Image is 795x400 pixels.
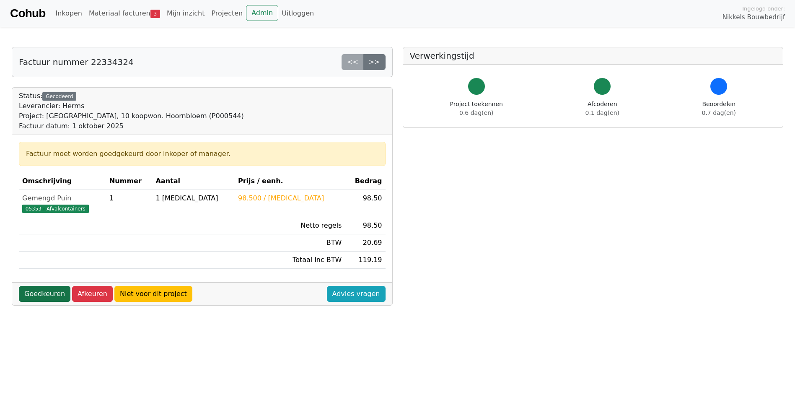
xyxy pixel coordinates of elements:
[410,51,777,61] h5: Verwerkingstijd
[22,193,103,203] div: Gemengd Puin
[150,10,160,18] span: 3
[235,234,345,252] td: BTW
[19,286,70,302] a: Goedkeuren
[327,286,386,302] a: Advies vragen
[42,92,76,101] div: Gecodeerd
[235,252,345,269] td: Totaal inc BTW
[345,173,385,190] th: Bedrag
[72,286,113,302] a: Afkeuren
[10,3,45,23] a: Cohub
[106,173,153,190] th: Nummer
[52,5,85,22] a: Inkopen
[114,286,192,302] a: Niet voor dit project
[235,217,345,234] td: Netto regels
[345,217,385,234] td: 98.50
[19,121,244,131] div: Factuur datum: 1 oktober 2025
[106,190,153,217] td: 1
[153,173,235,190] th: Aantal
[722,13,785,22] span: Nikkels Bouwbedrijf
[345,190,385,217] td: 98.50
[278,5,317,22] a: Uitloggen
[345,234,385,252] td: 20.69
[742,5,785,13] span: Ingelogd onder:
[19,57,134,67] h5: Factuur nummer 22334324
[450,100,503,117] div: Project toekennen
[459,109,493,116] span: 0.6 dag(en)
[585,100,619,117] div: Afcoderen
[238,193,342,203] div: 98.500 / [MEDICAL_DATA]
[163,5,208,22] a: Mijn inzicht
[702,109,736,116] span: 0.7 dag(en)
[208,5,246,22] a: Projecten
[19,91,244,131] div: Status:
[22,193,103,213] a: Gemengd Puin05353 - Afvalcontainers
[19,111,244,121] div: Project: [GEOGRAPHIC_DATA], 10 koopwon. Hoornbloem (P000544)
[246,5,278,21] a: Admin
[345,252,385,269] td: 119.19
[702,100,736,117] div: Beoordelen
[156,193,231,203] div: 1 [MEDICAL_DATA]
[85,5,163,22] a: Materiaal facturen3
[19,173,106,190] th: Omschrijving
[22,205,89,213] span: 05353 - Afvalcontainers
[26,149,378,159] div: Factuur moet worden goedgekeurd door inkoper of manager.
[585,109,619,116] span: 0.1 dag(en)
[235,173,345,190] th: Prijs / eenh.
[19,101,244,111] div: Leverancier: Herms
[363,54,386,70] a: >>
